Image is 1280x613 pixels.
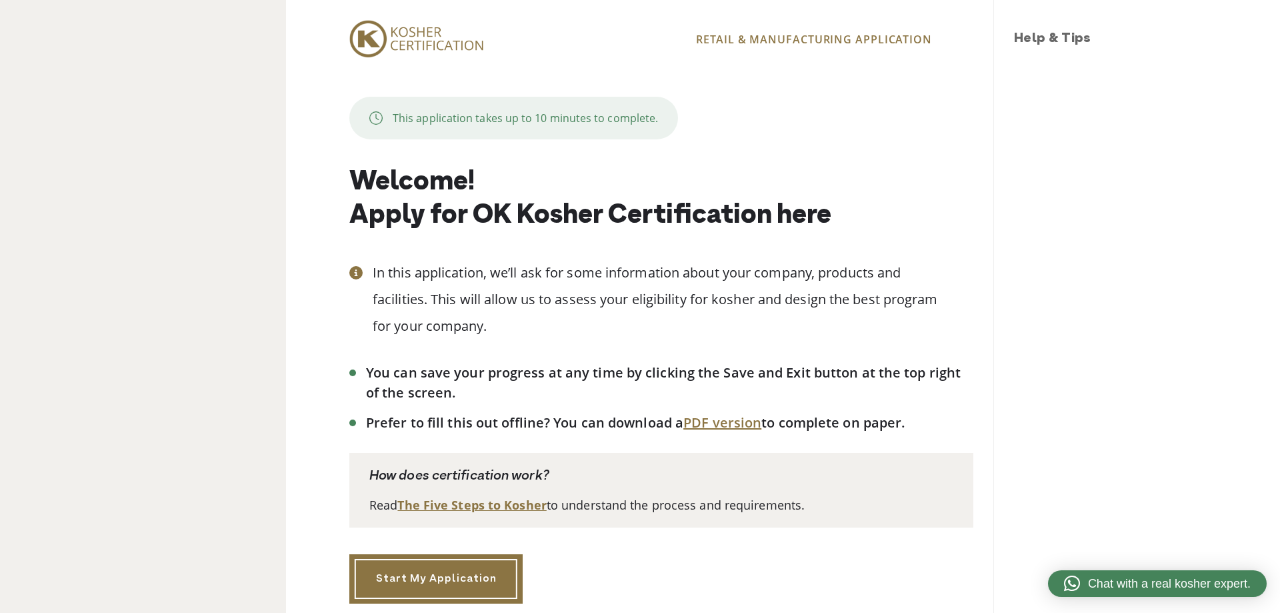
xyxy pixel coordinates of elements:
p: Read to understand the process and requirements. [369,496,953,514]
a: PDF version [683,414,761,432]
p: How does certification work? [369,466,953,486]
li: You can save your progress at any time by clicking the Save and Exit button at the top right of t... [366,363,973,403]
p: In this application, we’ll ask for some information about your company, products and facilities. ... [373,259,973,340]
p: RETAIL & MANUFACTURING APPLICATION [696,31,973,47]
a: Start My Application [349,554,523,604]
h1: Welcome! Apply for OK Kosher Certification here [349,166,973,233]
a: The Five Steps to Kosher [397,497,546,513]
a: Chat with a real kosher expert. [1048,570,1267,597]
p: This application takes up to 10 minutes to complete. [393,110,658,126]
li: Prefer to fill this out offline? You can download a to complete on paper. [366,413,973,433]
h3: Help & Tips [1014,29,1267,49]
span: Chat with a real kosher expert. [1088,575,1251,593]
